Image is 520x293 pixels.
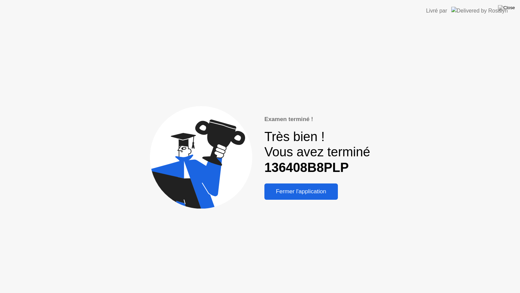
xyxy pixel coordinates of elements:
img: Close [498,5,515,11]
div: Examen terminé ! [264,115,370,124]
img: Delivered by Rosalyn [451,7,508,15]
button: Fermer l'application [264,183,338,200]
div: Fermer l'application [266,188,336,195]
div: Très bien ! Vous avez terminé [264,129,370,176]
b: 136408B8PLP [264,160,349,175]
div: Livré par [426,7,447,15]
